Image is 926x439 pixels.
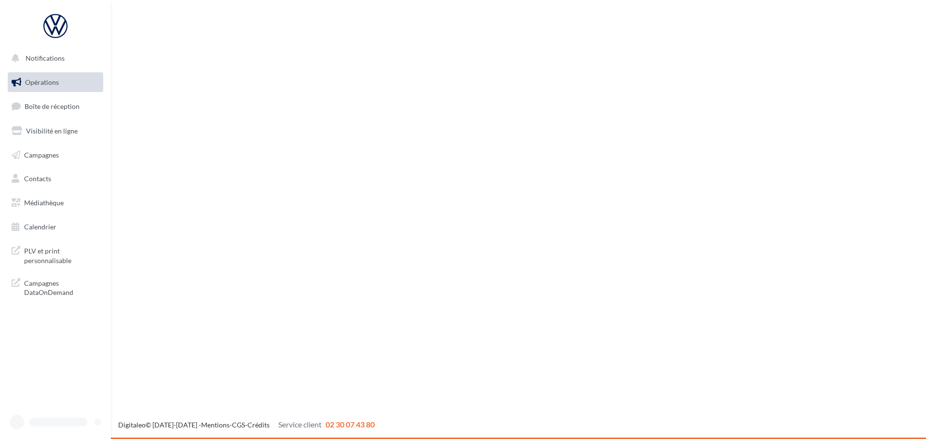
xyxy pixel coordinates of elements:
span: Contacts [24,174,51,183]
a: Contacts [6,169,105,189]
a: Calendrier [6,217,105,237]
a: Campagnes [6,145,105,165]
span: Calendrier [24,223,56,231]
button: Notifications [6,48,101,68]
span: © [DATE]-[DATE] - - - [118,421,375,429]
a: Boîte de réception [6,96,105,117]
a: PLV et print personnalisable [6,240,105,269]
a: Digitaleo [118,421,146,429]
span: Opérations [25,78,59,86]
span: PLV et print personnalisable [24,244,99,265]
a: Opérations [6,72,105,93]
a: Mentions [201,421,230,429]
a: Visibilité en ligne [6,121,105,141]
span: Boîte de réception [25,102,80,110]
a: Campagnes DataOnDemand [6,273,105,301]
a: Médiathèque [6,193,105,213]
a: Crédits [247,421,270,429]
span: Campagnes DataOnDemand [24,277,99,297]
span: Visibilité en ligne [26,127,78,135]
a: CGS [232,421,245,429]
span: 02 30 07 43 80 [326,420,375,429]
span: Notifications [26,54,65,62]
span: Service client [278,420,322,429]
span: Médiathèque [24,199,64,207]
span: Campagnes [24,150,59,159]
